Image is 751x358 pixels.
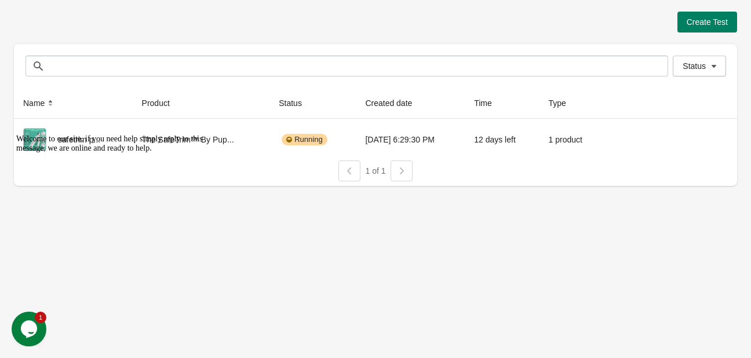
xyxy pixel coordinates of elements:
div: The SafeTrim™ By Pup... [142,128,261,151]
span: Welcome to our site, if you need help simply reply to this message, we are online and ready to help. [5,5,191,23]
div: [DATE] 6:29:30 PM [365,128,455,151]
button: Type [544,93,582,114]
button: Created date [360,93,428,114]
span: 1 of 1 [365,166,385,176]
div: Running [282,134,327,145]
div: Welcome to our site, if you need help simply reply to this message, we are online and ready to help. [5,5,213,23]
button: Status [274,93,318,114]
button: Time [469,93,508,114]
div: 1 product [549,128,595,151]
iframe: chat widget [12,130,220,306]
iframe: chat widget [12,312,49,346]
button: Product [137,93,186,114]
div: 12 days left [474,128,530,151]
span: Status [683,61,706,71]
button: Create Test [677,12,737,32]
button: Status [673,56,726,76]
button: Name [19,93,61,114]
div: safetrim p... [23,128,123,151]
span: Create Test [687,17,728,27]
